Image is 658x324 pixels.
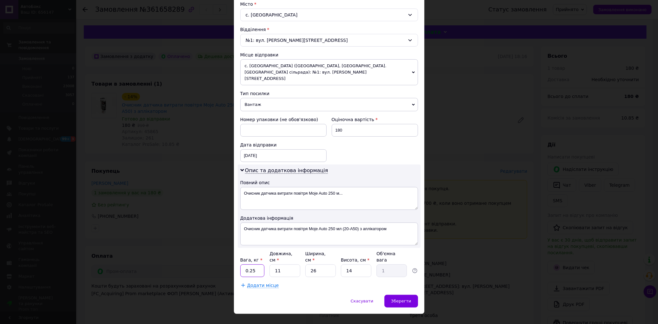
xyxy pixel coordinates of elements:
div: Об'ємна вага [376,250,407,263]
div: Оціночна вартість [332,116,418,123]
span: Зберегти [391,299,411,303]
label: Ширина, см [305,251,326,262]
div: Повний опис [240,179,418,186]
div: Відділення [240,26,418,33]
div: Додаткова інформація [240,215,418,221]
div: с. [GEOGRAPHIC_DATA] [240,9,418,21]
span: Скасувати [351,299,373,303]
span: Опис та додаткова інформація [245,167,328,174]
span: Тип посилки [240,91,269,96]
span: с. [GEOGRAPHIC_DATA] ([GEOGRAPHIC_DATA], [GEOGRAPHIC_DATA]. [GEOGRAPHIC_DATA] сільрада): №1: вул.... [240,59,418,85]
label: Висота, см [341,257,369,262]
span: Місце відправки [240,52,279,57]
label: Довжина, см [269,251,292,262]
div: Номер упаковки (не обов'язково) [240,116,327,123]
div: Місто [240,1,418,7]
span: Додати місце [247,283,279,288]
span: Вантаж [240,98,418,111]
textarea: Очисник датчика витрати повітря Moje Auto 250 мл (20-A50) з аплікатором [240,223,418,245]
textarea: Очисник датчика витрати повітря Moje Auto 250 м... [240,187,418,210]
label: Вага, кг [240,257,263,262]
div: Дата відправки [240,142,327,148]
div: №1: вул. [PERSON_NAME][STREET_ADDRESS] [240,34,418,47]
